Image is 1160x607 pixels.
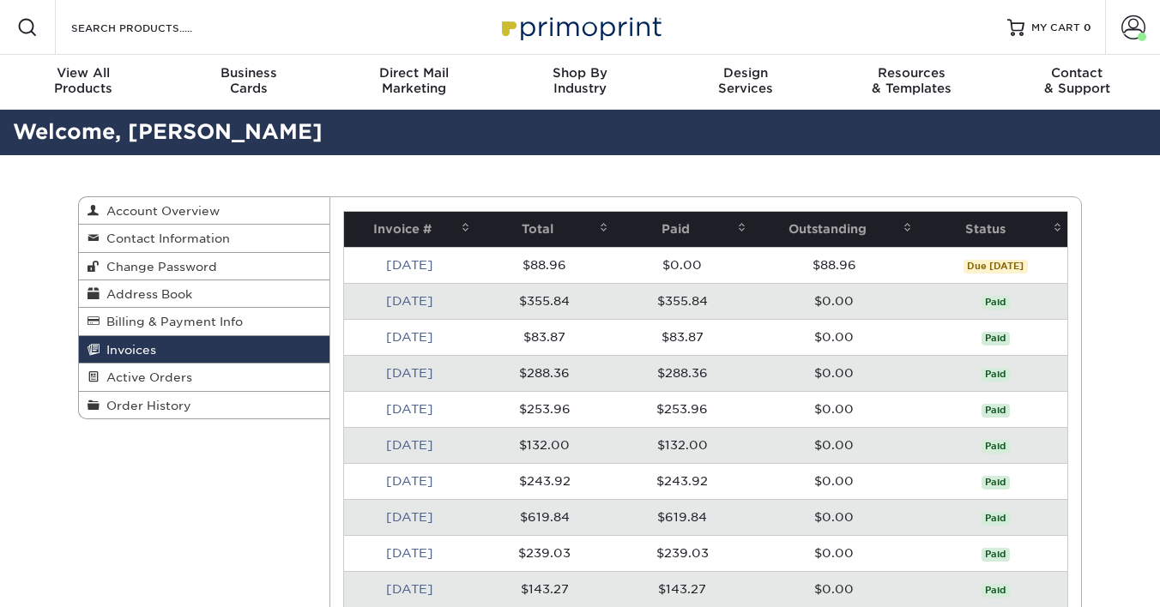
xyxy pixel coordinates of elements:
[386,294,433,308] a: [DATE]
[475,212,613,247] th: Total
[613,427,752,463] td: $132.00
[613,571,752,607] td: $143.27
[475,355,613,391] td: $288.36
[344,212,476,247] th: Invoice #
[386,258,433,272] a: [DATE]
[1031,21,1080,35] span: MY CART
[829,65,994,81] span: Resources
[497,65,662,96] div: Industry
[100,204,220,218] span: Account Overview
[386,582,433,596] a: [DATE]
[613,247,752,283] td: $0.00
[79,308,329,335] a: Billing & Payment Info
[752,283,917,319] td: $0.00
[994,65,1160,81] span: Contact
[331,55,497,110] a: Direct MailMarketing
[982,404,1009,418] span: Paid
[752,499,917,535] td: $0.00
[663,65,829,81] span: Design
[100,260,217,273] span: Change Password
[497,65,662,81] span: Shop By
[475,571,613,607] td: $143.27
[613,499,752,535] td: $619.84
[166,65,331,96] div: Cards
[386,402,433,416] a: [DATE]
[494,9,666,45] img: Primoprint
[982,584,1009,598] span: Paid
[100,231,230,245] span: Contact Information
[982,476,1009,490] span: Paid
[663,65,829,96] div: Services
[752,247,917,283] td: $88.96
[829,55,994,110] a: Resources& Templates
[69,17,237,38] input: SEARCH PRODUCTS.....
[475,463,613,499] td: $243.92
[613,355,752,391] td: $288.36
[100,343,156,357] span: Invoices
[497,55,662,110] a: Shop ByIndustry
[982,368,1009,382] span: Paid
[79,392,329,418] a: Order History
[1084,21,1091,33] span: 0
[613,319,752,355] td: $83.87
[982,440,1009,454] span: Paid
[752,427,917,463] td: $0.00
[100,399,191,412] span: Order History
[331,65,497,96] div: Marketing
[982,296,1009,310] span: Paid
[613,535,752,571] td: $239.03
[166,65,331,81] span: Business
[475,499,613,535] td: $619.84
[386,330,433,344] a: [DATE]
[613,391,752,427] td: $253.96
[475,391,613,427] td: $253.96
[752,319,917,355] td: $0.00
[79,253,329,280] a: Change Password
[994,55,1160,110] a: Contact& Support
[917,212,1067,247] th: Status
[386,438,433,452] a: [DATE]
[100,370,192,384] span: Active Orders
[752,212,917,247] th: Outstanding
[475,247,613,283] td: $88.96
[475,319,613,355] td: $83.87
[475,535,613,571] td: $239.03
[752,391,917,427] td: $0.00
[166,55,331,110] a: BusinessCards
[663,55,829,110] a: DesignServices
[386,546,433,560] a: [DATE]
[331,65,497,81] span: Direct Mail
[982,548,1009,562] span: Paid
[752,463,917,499] td: $0.00
[79,364,329,391] a: Active Orders
[475,427,613,463] td: $132.00
[752,571,917,607] td: $0.00
[100,315,243,328] span: Billing & Payment Info
[100,287,192,301] span: Address Book
[79,336,329,364] a: Invoices
[613,463,752,499] td: $243.92
[79,197,329,225] a: Account Overview
[79,280,329,308] a: Address Book
[994,65,1160,96] div: & Support
[386,510,433,524] a: [DATE]
[79,225,329,252] a: Contact Information
[982,512,1009,526] span: Paid
[752,535,917,571] td: $0.00
[613,212,752,247] th: Paid
[475,283,613,319] td: $355.84
[386,474,433,488] a: [DATE]
[964,260,1027,273] span: Due [DATE]
[613,283,752,319] td: $355.84
[829,65,994,96] div: & Templates
[982,332,1009,346] span: Paid
[752,355,917,391] td: $0.00
[386,366,433,380] a: [DATE]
